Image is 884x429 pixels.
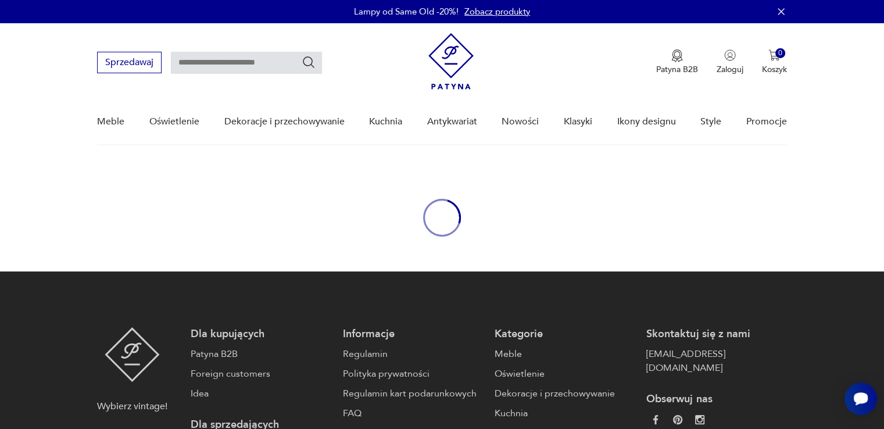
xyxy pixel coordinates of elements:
[717,64,743,75] p: Zaloguj
[343,327,483,341] p: Informacje
[427,99,477,144] a: Antykwariat
[673,415,682,424] img: 37d27d81a828e637adc9f9cb2e3d3a8a.webp
[564,99,592,144] a: Klasyki
[495,347,635,361] a: Meble
[495,367,635,381] a: Oświetlenie
[191,327,331,341] p: Dla kupujących
[191,387,331,401] a: Idea
[746,99,787,144] a: Promocje
[695,415,704,424] img: c2fd9cf7f39615d9d6839a72ae8e59e5.webp
[656,49,698,75] button: Patyna B2B
[191,367,331,381] a: Foreign customers
[656,64,698,75] p: Patyna B2B
[646,327,786,341] p: Skontaktuj się z nami
[775,48,785,58] div: 0
[651,415,660,424] img: da9060093f698e4c3cedc1453eec5031.webp
[97,59,162,67] a: Sprzedawaj
[464,6,530,17] a: Zobacz produkty
[191,347,331,361] a: Patyna B2B
[343,347,483,361] a: Regulamin
[646,347,786,375] a: [EMAIL_ADDRESS][DOMAIN_NAME]
[495,406,635,420] a: Kuchnia
[97,99,124,144] a: Meble
[97,52,162,73] button: Sprzedawaj
[502,99,539,144] a: Nowości
[671,49,683,62] img: Ikona medalu
[646,392,786,406] p: Obserwuj nas
[700,99,721,144] a: Style
[97,399,167,413] p: Wybierz vintage!
[343,406,483,420] a: FAQ
[495,327,635,341] p: Kategorie
[428,33,474,90] img: Patyna - sklep z meblami i dekoracjami vintage
[495,387,635,401] a: Dekoracje i przechowywanie
[762,49,787,75] button: 0Koszyk
[105,327,160,382] img: Patyna - sklep z meblami i dekoracjami vintage
[724,49,736,61] img: Ikonka użytkownika
[656,49,698,75] a: Ikona medaluPatyna B2B
[617,99,675,144] a: Ikony designu
[354,6,459,17] p: Lampy od Same Old -20%!
[844,382,877,415] iframe: Smartsupp widget button
[224,99,344,144] a: Dekoracje i przechowywanie
[302,55,316,69] button: Szukaj
[768,49,780,61] img: Ikona koszyka
[343,367,483,381] a: Polityka prywatności
[343,387,483,401] a: Regulamin kart podarunkowych
[762,64,787,75] p: Koszyk
[149,99,199,144] a: Oświetlenie
[717,49,743,75] button: Zaloguj
[369,99,402,144] a: Kuchnia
